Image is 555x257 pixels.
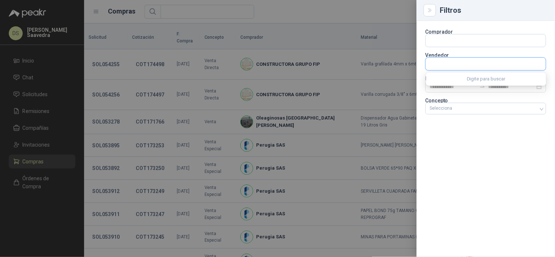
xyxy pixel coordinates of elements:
[440,7,546,14] div: Filtros
[425,6,434,15] button: Close
[425,53,546,57] p: Vendedor
[480,84,485,90] span: swap-right
[426,72,546,86] div: Digite para buscar
[425,98,546,103] p: Concepto
[425,30,546,34] p: Comprador
[480,84,485,90] span: to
